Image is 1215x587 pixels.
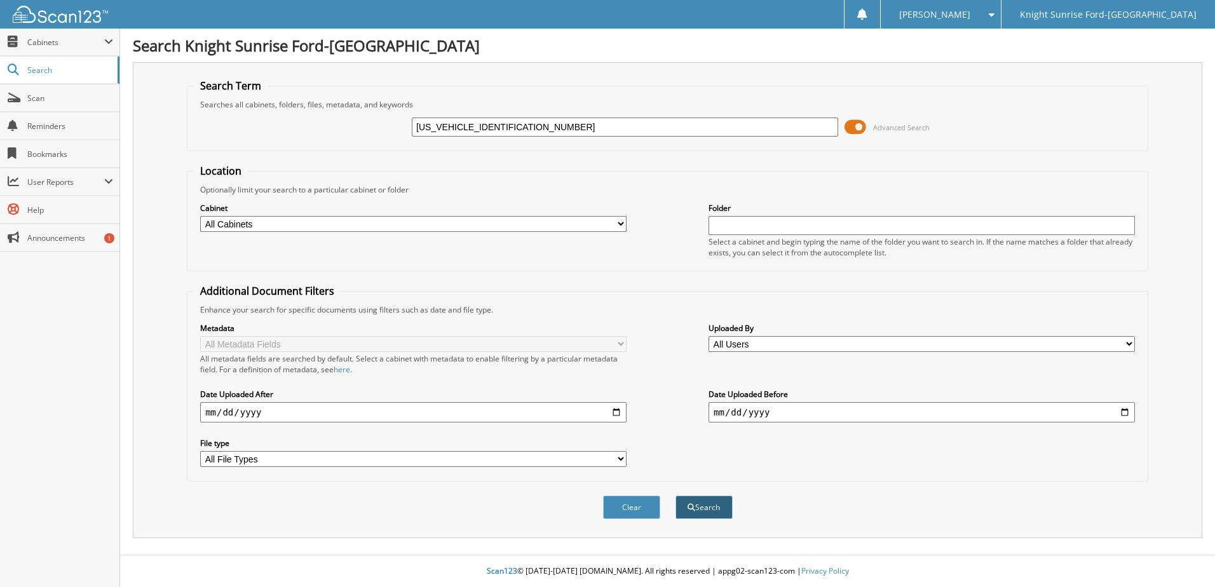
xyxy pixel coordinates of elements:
span: User Reports [27,177,104,187]
iframe: Chat Widget [1151,526,1215,587]
label: Folder [709,203,1135,213]
label: Uploaded By [709,323,1135,334]
label: File type [200,438,627,449]
span: Scan123 [487,565,517,576]
div: Enhance your search for specific documents using filters such as date and file type. [194,304,1141,315]
div: All metadata fields are searched by default. Select a cabinet with metadata to enable filtering b... [200,353,627,375]
legend: Location [194,164,248,178]
a: here [334,364,350,375]
div: Optionally limit your search to a particular cabinet or folder [194,184,1141,195]
label: Cabinet [200,203,627,213]
span: Help [27,205,113,215]
span: Search [27,65,111,76]
button: Clear [603,496,660,519]
div: © [DATE]-[DATE] [DOMAIN_NAME]. All rights reserved | appg02-scan123-com | [120,556,1215,587]
span: Cabinets [27,37,104,48]
img: scan123-logo-white.svg [13,6,108,23]
label: Date Uploaded After [200,389,627,400]
a: Privacy Policy [801,565,849,576]
span: Reminders [27,121,113,132]
legend: Additional Document Filters [194,284,341,298]
button: Search [675,496,733,519]
div: Searches all cabinets, folders, files, metadata, and keywords [194,99,1141,110]
span: Announcements [27,233,113,243]
span: Scan [27,93,113,104]
input: end [709,402,1135,422]
div: Select a cabinet and begin typing the name of the folder you want to search in. If the name match... [709,236,1135,258]
h1: Search Knight Sunrise Ford-[GEOGRAPHIC_DATA] [133,35,1202,56]
span: [PERSON_NAME] [899,11,970,18]
label: Metadata [200,323,627,334]
input: start [200,402,627,422]
legend: Search Term [194,79,268,93]
label: Date Uploaded Before [709,389,1135,400]
div: 1 [104,233,114,243]
span: Knight Sunrise Ford-[GEOGRAPHIC_DATA] [1020,11,1197,18]
span: Bookmarks [27,149,113,159]
span: Advanced Search [873,123,930,132]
